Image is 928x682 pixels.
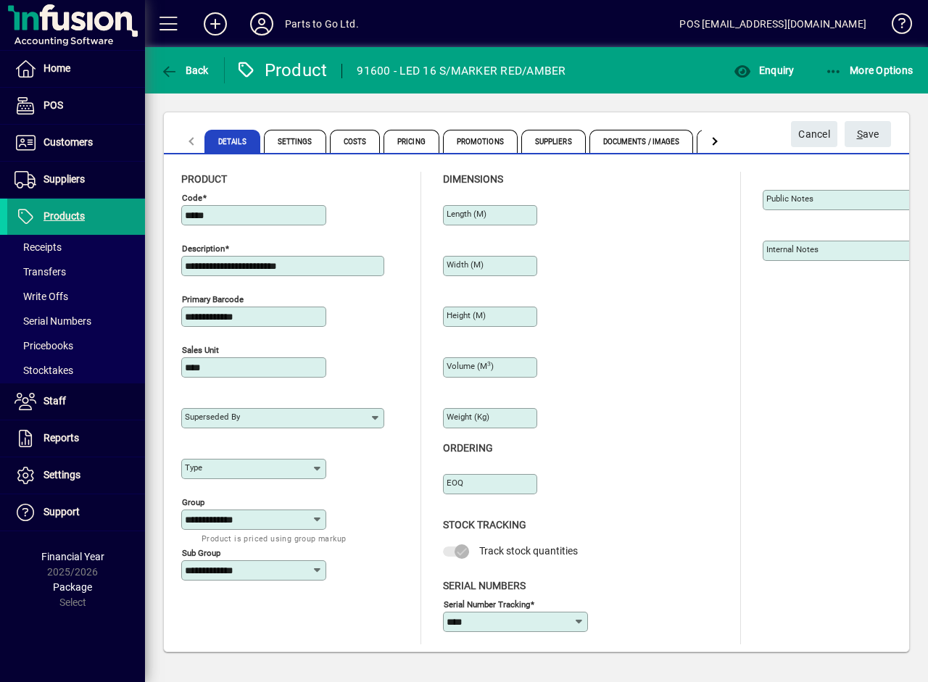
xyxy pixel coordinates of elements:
[766,244,819,254] mat-label: Internal Notes
[41,551,104,562] span: Financial Year
[14,340,73,352] span: Pricebooks
[821,57,917,83] button: More Options
[182,345,219,355] mat-label: Sales unit
[43,62,70,74] span: Home
[53,581,92,593] span: Package
[447,310,486,320] mat-label: Height (m)
[43,136,93,148] span: Customers
[730,57,797,83] button: Enquiry
[357,59,565,83] div: 91600 - LED 16 S/MARKER RED/AMBER
[589,130,694,153] span: Documents / Images
[264,130,326,153] span: Settings
[43,469,80,481] span: Settings
[7,51,145,87] a: Home
[7,284,145,309] a: Write Offs
[7,125,145,161] a: Customers
[14,365,73,376] span: Stocktakes
[825,65,913,76] span: More Options
[285,12,359,36] div: Parts to Go Ltd.
[43,432,79,444] span: Reports
[734,65,794,76] span: Enquiry
[857,128,863,140] span: S
[43,210,85,222] span: Products
[185,462,202,473] mat-label: Type
[521,130,586,153] span: Suppliers
[7,88,145,124] a: POS
[182,497,204,507] mat-label: Group
[479,545,578,557] span: Track stock quantities
[145,57,225,83] app-page-header-button: Back
[447,209,486,219] mat-label: Length (m)
[43,395,66,407] span: Staff
[330,130,381,153] span: Costs
[679,12,866,36] div: POS [EMAIL_ADDRESS][DOMAIN_NAME]
[43,99,63,111] span: POS
[182,193,202,203] mat-label: Code
[443,130,518,153] span: Promotions
[697,130,778,153] span: Custom Fields
[487,360,491,367] sup: 3
[182,548,220,558] mat-label: Sub group
[192,11,239,37] button: Add
[444,599,530,609] mat-label: Serial Number tracking
[43,506,80,517] span: Support
[7,259,145,284] a: Transfers
[182,244,225,254] mat-label: Description
[447,259,484,270] mat-label: Width (m)
[7,358,145,383] a: Stocktakes
[845,121,891,147] button: Save
[7,420,145,457] a: Reports
[857,122,879,146] span: ave
[14,291,68,302] span: Write Offs
[798,122,830,146] span: Cancel
[7,235,145,259] a: Receipts
[239,11,285,37] button: Profile
[7,162,145,198] a: Suppliers
[204,130,260,153] span: Details
[43,173,85,185] span: Suppliers
[182,294,244,304] mat-label: Primary barcode
[447,412,489,422] mat-label: Weight (Kg)
[7,457,145,494] a: Settings
[384,130,439,153] span: Pricing
[236,59,328,82] div: Product
[447,478,463,488] mat-label: EOQ
[443,519,526,531] span: Stock Tracking
[791,121,837,147] button: Cancel
[185,412,240,422] mat-label: Superseded by
[766,194,813,204] mat-label: Public Notes
[7,494,145,531] a: Support
[181,173,227,185] span: Product
[7,309,145,333] a: Serial Numbers
[443,580,526,591] span: Serial Numbers
[160,65,209,76] span: Back
[7,333,145,358] a: Pricebooks
[443,173,503,185] span: Dimensions
[14,266,66,278] span: Transfers
[157,57,212,83] button: Back
[202,530,346,546] mat-hint: Product is priced using group markup
[14,241,62,253] span: Receipts
[14,315,91,327] span: Serial Numbers
[443,442,493,454] span: Ordering
[7,383,145,420] a: Staff
[447,361,494,371] mat-label: Volume (m )
[881,3,910,50] a: Knowledge Base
